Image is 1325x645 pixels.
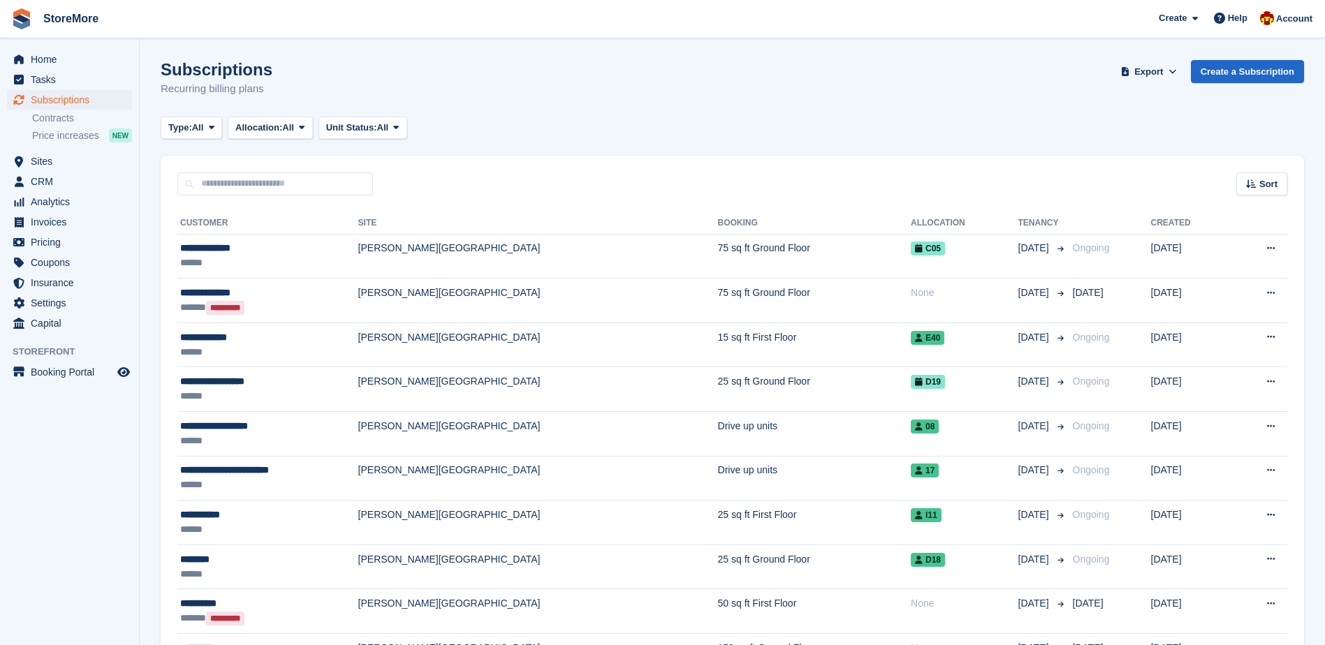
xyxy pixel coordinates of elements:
[7,172,132,191] a: menu
[1159,11,1187,25] span: Create
[718,367,912,412] td: 25 sq ft Ground Floor
[1073,509,1110,520] span: Ongoing
[1151,234,1230,279] td: [DATE]
[1276,12,1312,26] span: Account
[1073,554,1110,565] span: Ongoing
[911,553,945,567] span: D18
[1018,596,1052,611] span: [DATE]
[31,362,115,382] span: Booking Portal
[1073,332,1110,343] span: Ongoing
[7,50,132,69] a: menu
[1018,552,1052,567] span: [DATE]
[1151,544,1230,589] td: [DATE]
[1073,598,1104,609] span: [DATE]
[911,212,1018,235] th: Allocation
[358,456,718,501] td: [PERSON_NAME][GEOGRAPHIC_DATA]
[1259,177,1278,191] span: Sort
[31,212,115,232] span: Invoices
[911,286,1018,300] div: None
[11,8,32,29] img: stora-icon-8386f47178a22dfd0bd8f6a31ec36ba5ce8667c1dd55bd0f319d3a0aa187defe.svg
[7,70,132,89] a: menu
[319,117,407,140] button: Unit Status: All
[911,420,939,433] span: 08
[32,112,132,125] a: Contracts
[177,212,358,235] th: Customer
[115,364,132,380] a: Preview store
[358,367,718,412] td: [PERSON_NAME][GEOGRAPHIC_DATA]
[168,121,192,135] span: Type:
[7,313,132,333] a: menu
[718,589,912,634] td: 50 sq ft First Floor
[1228,11,1247,25] span: Help
[32,128,132,143] a: Price increases NEW
[911,596,1018,611] div: None
[1151,456,1230,501] td: [DATE]
[31,172,115,191] span: CRM
[358,589,718,634] td: [PERSON_NAME][GEOGRAPHIC_DATA]
[1018,330,1052,345] span: [DATE]
[1018,419,1052,433] span: [DATE]
[718,322,912,367] td: 15 sq ft First Floor
[7,232,132,252] a: menu
[31,151,115,171] span: Sites
[911,508,942,522] span: I11
[1018,507,1052,522] span: [DATE]
[358,212,718,235] th: Site
[7,273,132,292] a: menu
[718,279,912,323] td: 75 sq ft Ground Floor
[718,234,912,279] td: 75 sq ft Ground Floor
[1018,286,1052,300] span: [DATE]
[718,501,912,545] td: 25 sq ft First Floor
[31,70,115,89] span: Tasks
[1151,589,1230,634] td: [DATE]
[1151,212,1230,235] th: Created
[358,322,718,367] td: [PERSON_NAME][GEOGRAPHIC_DATA]
[1018,374,1052,389] span: [DATE]
[161,81,272,97] p: Recurring billing plans
[7,151,132,171] a: menu
[358,412,718,457] td: [PERSON_NAME][GEOGRAPHIC_DATA]
[32,129,99,142] span: Price increases
[7,293,132,313] a: menu
[718,456,912,501] td: Drive up units
[1191,60,1304,83] a: Create a Subscription
[326,121,377,135] span: Unit Status:
[377,121,389,135] span: All
[718,412,912,457] td: Drive up units
[358,501,718,545] td: [PERSON_NAME][GEOGRAPHIC_DATA]
[7,362,132,382] a: menu
[1073,376,1110,387] span: Ongoing
[7,253,132,272] a: menu
[1018,212,1067,235] th: Tenancy
[7,192,132,212] a: menu
[1073,287,1104,298] span: [DATE]
[1151,279,1230,323] td: [DATE]
[1018,463,1052,477] span: [DATE]
[161,117,222,140] button: Type: All
[911,242,945,255] span: C05
[31,90,115,110] span: Subscriptions
[31,273,115,292] span: Insurance
[7,90,132,110] a: menu
[282,121,294,135] span: All
[911,375,945,389] span: D19
[31,232,115,252] span: Pricing
[1073,420,1110,431] span: Ongoing
[911,331,944,345] span: E40
[718,544,912,589] td: 25 sq ft Ground Floor
[31,313,115,333] span: Capital
[228,117,313,140] button: Allocation: All
[1073,464,1110,475] span: Ongoing
[1260,11,1274,25] img: Store More Team
[1073,242,1110,253] span: Ongoing
[1018,241,1052,255] span: [DATE]
[358,234,718,279] td: [PERSON_NAME][GEOGRAPHIC_DATA]
[13,345,139,359] span: Storefront
[358,279,718,323] td: [PERSON_NAME][GEOGRAPHIC_DATA]
[31,50,115,69] span: Home
[1134,65,1163,79] span: Export
[109,128,132,142] div: NEW
[31,293,115,313] span: Settings
[161,60,272,79] h1: Subscriptions
[358,544,718,589] td: [PERSON_NAME][GEOGRAPHIC_DATA]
